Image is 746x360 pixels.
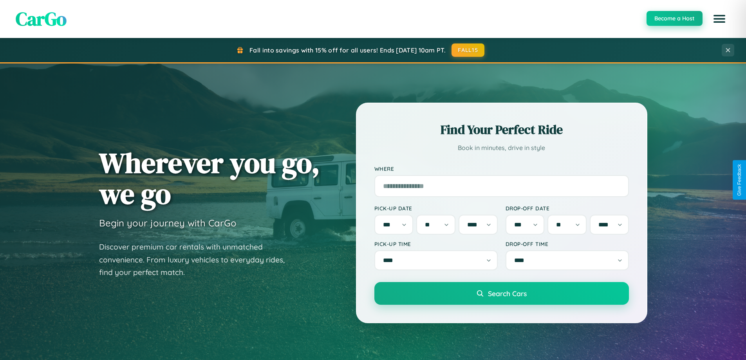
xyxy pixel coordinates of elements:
[374,282,629,305] button: Search Cars
[647,11,703,26] button: Become a Host
[488,289,527,298] span: Search Cars
[506,241,629,247] label: Drop-off Time
[374,121,629,138] h2: Find Your Perfect Ride
[16,6,67,32] span: CarGo
[452,43,484,57] button: FALL15
[708,8,730,30] button: Open menu
[374,241,498,247] label: Pick-up Time
[737,164,742,196] div: Give Feedback
[99,147,320,209] h1: Wherever you go, we go
[374,165,629,172] label: Where
[374,205,498,212] label: Pick-up Date
[99,217,237,229] h3: Begin your journey with CarGo
[506,205,629,212] label: Drop-off Date
[249,46,446,54] span: Fall into savings with 15% off for all users! Ends [DATE] 10am PT.
[374,142,629,154] p: Book in minutes, drive in style
[99,241,295,279] p: Discover premium car rentals with unmatched convenience. From luxury vehicles to everyday rides, ...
